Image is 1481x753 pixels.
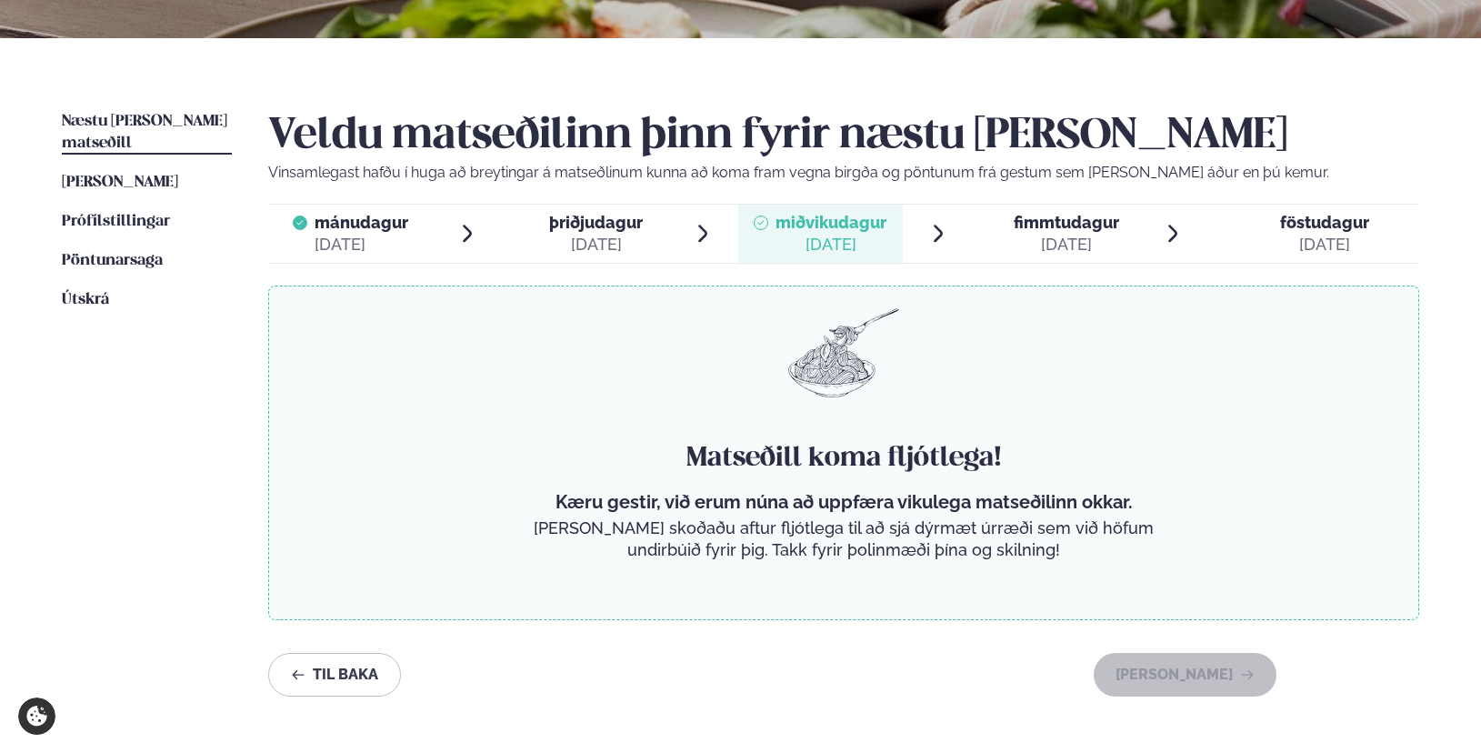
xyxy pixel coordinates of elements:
span: Prófílstillingar [62,214,170,229]
p: Vinsamlegast hafðu í huga að breytingar á matseðlinum kunna að koma fram vegna birgða og pöntunum... [268,162,1419,184]
span: Næstu [PERSON_NAME] matseðill [62,114,227,151]
img: pasta [788,308,899,397]
a: Útskrá [62,289,109,311]
a: Pöntunarsaga [62,250,163,272]
button: [PERSON_NAME] [1094,653,1276,697]
span: miðvikudagur [776,213,886,232]
span: mánudagur [315,213,408,232]
a: Cookie settings [18,698,55,735]
div: [DATE] [1014,234,1119,256]
div: [DATE] [549,234,643,256]
a: Prófílstillingar [62,211,170,233]
span: föstudagur [1280,213,1369,232]
a: Næstu [PERSON_NAME] matseðill [62,111,232,155]
a: [PERSON_NAME] [62,172,178,194]
h4: Matseðill koma fljótlega! [526,440,1161,477]
div: [DATE] [315,234,408,256]
span: fimmtudagur [1014,213,1119,232]
p: [PERSON_NAME] skoðaðu aftur fljótlega til að sjá dýrmæt úrræði sem við höfum undirbúið fyrir þig.... [526,517,1161,561]
div: [DATE] [1280,234,1369,256]
span: Útskrá [62,292,109,307]
button: Til baka [268,653,401,697]
p: Kæru gestir, við erum núna að uppfæra vikulega matseðilinn okkar. [526,491,1161,513]
span: Pöntunarsaga [62,253,163,268]
span: þriðjudagur [549,213,643,232]
div: [DATE] [776,234,886,256]
h2: Veldu matseðilinn þinn fyrir næstu [PERSON_NAME] [268,111,1419,162]
span: [PERSON_NAME] [62,175,178,190]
